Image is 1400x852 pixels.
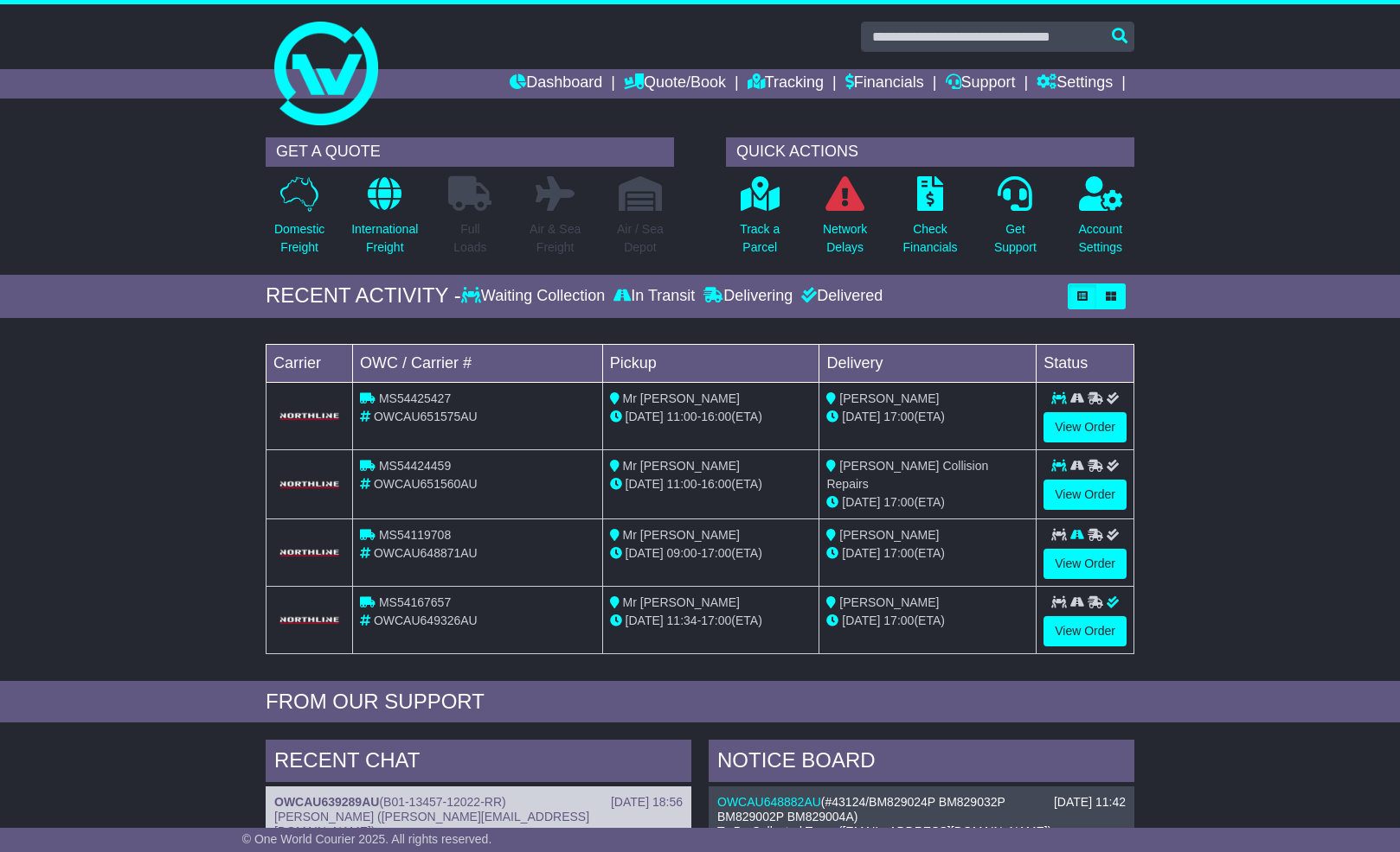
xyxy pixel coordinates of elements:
[1079,220,1123,257] p: Account Settings
[883,410,914,423] span: 17:00
[822,175,868,266] a: NetworkDelays
[1037,69,1113,99] a: Settings
[842,495,880,509] span: [DATE]
[839,528,939,542] span: [PERSON_NAME]
[717,795,1126,824] div: ( )
[1044,549,1127,579] a: View Order
[1078,175,1124,266] a: AccountSettings
[826,544,1029,563] div: (ETA)
[611,795,683,810] div: [DATE] 18:56
[946,69,1016,99] a: Support
[797,287,883,306] div: Delivered
[623,528,740,542] span: Mr [PERSON_NAME]
[610,612,812,630] div: - (ETA)
[842,410,880,423] span: [DATE]
[374,546,478,560] span: OWCAU648871AU
[274,795,379,809] a: OWCAU639289AU
[699,287,797,306] div: Delivering
[242,832,492,846] span: © One World Courier 2025. All rights reserved.
[626,477,664,491] span: [DATE]
[266,690,1134,715] div: FROM OUR SUPPORT
[274,795,683,810] div: ( )
[823,220,867,257] p: Network Delays
[994,220,1037,257] p: Get Support
[374,477,478,491] span: OWCAU651560AU
[266,137,674,167] div: GET A QUOTE
[903,220,958,257] p: Check Financials
[602,344,819,382] td: Pickup
[701,477,731,491] span: 16:00
[667,410,697,423] span: 11:00
[740,220,780,257] p: Track a Parcel
[1037,344,1134,382] td: Status
[610,475,812,493] div: - (ETA)
[624,69,726,99] a: Quote/Book
[993,175,1037,266] a: GetSupport
[274,220,324,257] p: Domestic Freight
[701,614,731,627] span: 17:00
[379,459,451,473] span: MS54424459
[839,595,939,609] span: [PERSON_NAME]
[701,546,731,560] span: 17:00
[1044,616,1127,646] a: View Order
[350,175,419,266] a: InternationalFreight
[277,615,342,626] img: GetCarrierServiceLogo
[623,391,740,405] span: Mr [PERSON_NAME]
[277,411,342,422] img: GetCarrierServiceLogo
[826,493,1029,512] div: (ETA)
[667,477,697,491] span: 11:00
[709,740,1134,786] div: NOTICE BOARD
[623,459,740,473] span: Mr [PERSON_NAME]
[351,220,418,257] p: International Freight
[826,408,1029,426] div: (ETA)
[826,459,988,491] span: [PERSON_NAME] Collision Repairs
[1054,795,1126,810] div: [DATE] 11:42
[266,283,461,308] div: RECENT ACTIVITY -
[353,344,603,382] td: OWC / Carrier #
[842,614,880,627] span: [DATE]
[626,410,664,423] span: [DATE]
[461,287,609,306] div: Waiting Collection
[623,595,740,609] span: Mr [PERSON_NAME]
[839,391,939,405] span: [PERSON_NAME]
[379,528,451,542] span: MS54119708
[267,344,353,382] td: Carrier
[842,546,880,560] span: [DATE]
[626,546,664,560] span: [DATE]
[902,175,959,266] a: CheckFinancials
[610,408,812,426] div: - (ETA)
[845,69,924,99] a: Financials
[530,220,581,257] p: Air & Sea Freight
[277,480,342,490] img: GetCarrierServiceLogo
[883,614,914,627] span: 17:00
[510,69,602,99] a: Dashboard
[1044,480,1127,510] a: View Order
[379,391,451,405] span: MS54425427
[819,344,1037,382] td: Delivery
[701,410,731,423] span: 16:00
[274,810,589,838] span: [PERSON_NAME] ([PERSON_NAME][EMAIL_ADDRESS][DOMAIN_NAME])
[379,595,451,609] span: MS54167657
[374,410,478,423] span: OWCAU651575AU
[1044,412,1127,442] a: View Order
[610,544,812,563] div: - (ETA)
[609,287,699,306] div: In Transit
[883,546,914,560] span: 17:00
[626,614,664,627] span: [DATE]
[448,220,491,257] p: Full Loads
[717,824,1051,838] span: To Be Collected Team ([EMAIL_ADDRESS][DOMAIN_NAME])
[266,740,691,786] div: RECENT CHAT
[726,137,1134,167] div: QUICK ACTIONS
[717,795,821,809] a: OWCAU648882AU
[617,220,664,257] p: Air / Sea Depot
[883,495,914,509] span: 17:00
[739,175,780,266] a: Track aParcel
[273,175,325,266] a: DomesticFreight
[383,795,502,809] span: B01-13457-12022-RR
[374,614,478,627] span: OWCAU649326AU
[277,548,342,558] img: GetCarrierServiceLogo
[748,69,824,99] a: Tracking
[826,612,1029,630] div: (ETA)
[667,546,697,560] span: 09:00
[667,614,697,627] span: 11:34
